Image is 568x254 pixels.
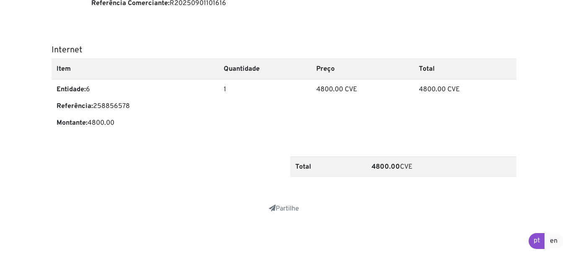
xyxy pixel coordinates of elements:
b: 4800.00 [372,163,400,171]
b: Montante: [57,119,88,127]
a: Partilhe [269,205,299,213]
p: 4800.00 [57,118,214,128]
td: 1 [219,79,311,140]
p: 258856578 [57,101,214,111]
h5: Internet [52,45,516,55]
td: 4800.00 CVE [414,79,516,140]
b: Referência: [57,102,93,110]
th: Quantidade [219,59,311,79]
b: Entidade: [57,85,86,94]
td: 4800.00 CVE [311,79,414,140]
td: CVE [367,157,516,177]
th: Total [414,59,516,79]
p: 6 [57,85,214,95]
a: en [545,233,563,249]
a: pt [529,233,545,249]
th: Preço [311,59,414,79]
th: Item [52,59,219,79]
th: Total [290,157,367,177]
